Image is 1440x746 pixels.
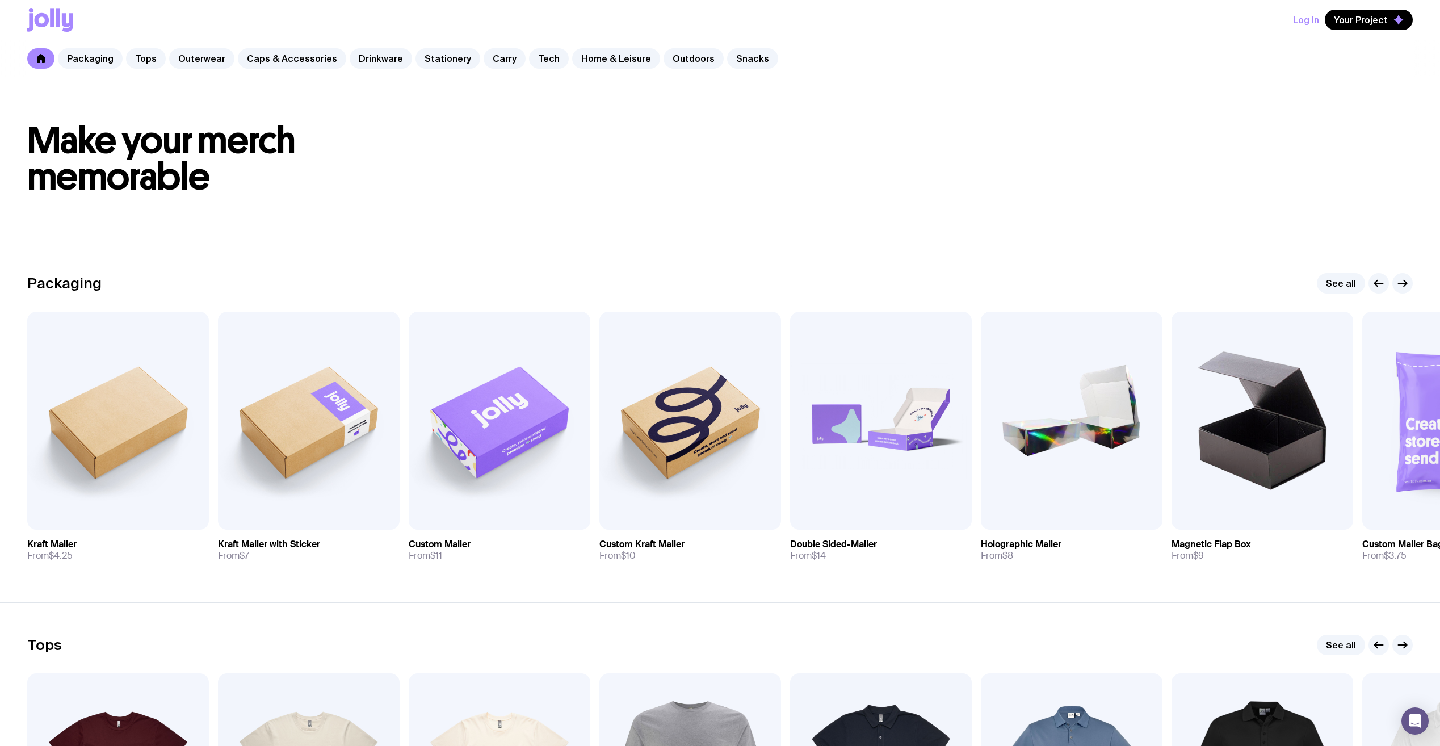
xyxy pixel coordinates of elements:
[415,48,480,69] a: Stationery
[599,539,685,550] h3: Custom Kraft Mailer
[1317,273,1365,294] a: See all
[240,550,249,561] span: $7
[1293,10,1319,30] button: Log In
[430,550,442,561] span: $11
[27,539,77,550] h3: Kraft Mailer
[981,530,1162,571] a: Holographic MailerFrom$8
[572,48,660,69] a: Home & Leisure
[790,539,877,550] h3: Double Sided-Mailer
[599,530,781,571] a: Custom Kraft MailerFrom$10
[1325,10,1413,30] button: Your Project
[790,550,826,561] span: From
[1362,550,1407,561] span: From
[409,550,442,561] span: From
[599,550,636,561] span: From
[1384,550,1407,561] span: $3.75
[981,550,1013,561] span: From
[27,118,296,199] span: Make your merch memorable
[1002,550,1013,561] span: $8
[1172,550,1204,561] span: From
[27,636,62,653] h2: Tops
[27,530,209,571] a: Kraft MailerFrom$4.25
[409,539,471,550] h3: Custom Mailer
[529,48,569,69] a: Tech
[169,48,234,69] a: Outerwear
[484,48,526,69] a: Carry
[1172,539,1251,550] h3: Magnetic Flap Box
[1193,550,1204,561] span: $9
[621,550,636,561] span: $10
[790,530,972,571] a: Double Sided-MailerFrom$14
[218,530,400,571] a: Kraft Mailer with StickerFrom$7
[27,550,73,561] span: From
[238,48,346,69] a: Caps & Accessories
[58,48,123,69] a: Packaging
[1401,707,1429,735] div: Open Intercom Messenger
[126,48,166,69] a: Tops
[1334,14,1388,26] span: Your Project
[218,550,249,561] span: From
[409,530,590,571] a: Custom MailerFrom$11
[1317,635,1365,655] a: See all
[664,48,724,69] a: Outdoors
[218,539,320,550] h3: Kraft Mailer with Sticker
[49,550,73,561] span: $4.25
[350,48,412,69] a: Drinkware
[981,539,1061,550] h3: Holographic Mailer
[727,48,778,69] a: Snacks
[27,275,102,292] h2: Packaging
[1172,530,1353,571] a: Magnetic Flap BoxFrom$9
[812,550,826,561] span: $14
